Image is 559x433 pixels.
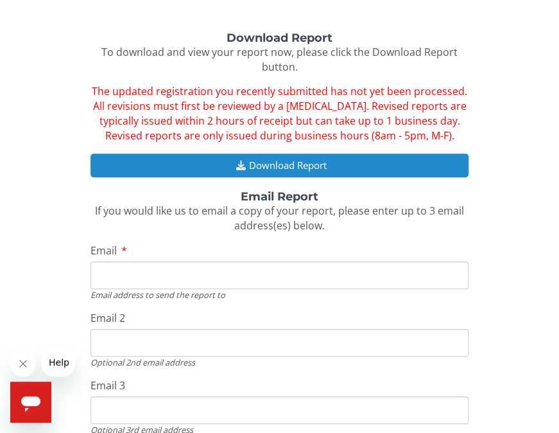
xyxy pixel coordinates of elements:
span: If you would like us to email a copy of your report, please enter up to 3 email address(es) below. [95,204,464,233]
strong: Email Report [241,190,318,204]
span: Email [90,243,117,258]
span: Email 3 [90,378,125,393]
div: Optional 2nd email address [90,357,469,368]
iframe: Message from company [41,348,75,376]
iframe: Button to launch messaging window [10,382,51,423]
button: Download Report [90,154,469,177]
div: Email address to send the report to [90,289,469,301]
span: To download and view your report now, please click the Download Report button. [101,45,458,74]
span: The updated registration you recently submitted has not yet been processed. All revisions must fi... [92,84,467,143]
iframe: Close message [10,351,36,376]
strong: Download Report [227,31,332,45]
span: Email 2 [90,311,125,325]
